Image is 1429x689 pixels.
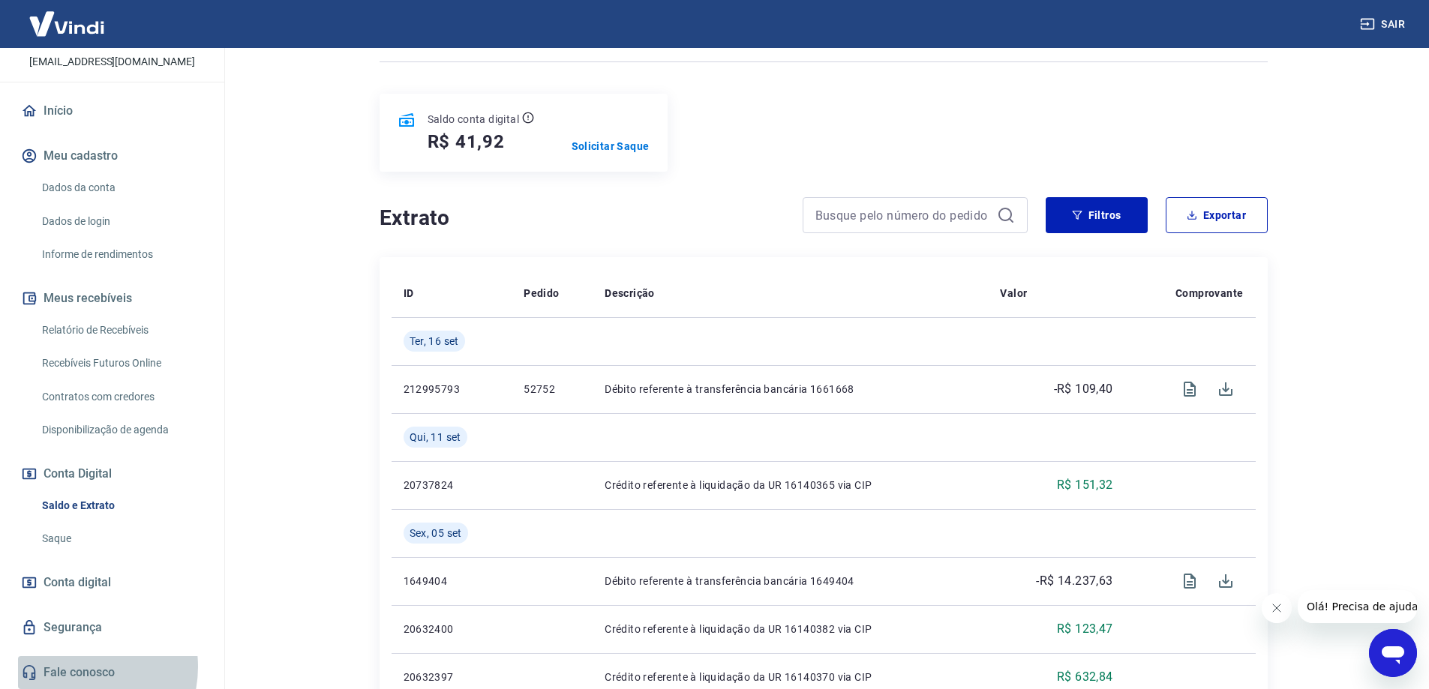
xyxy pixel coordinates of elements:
[1369,629,1417,677] iframe: Botão para abrir a janela de mensagens
[410,526,462,541] span: Sex, 05 set
[404,382,500,397] p: 212995793
[404,574,500,589] p: 1649404
[36,382,206,412] a: Contratos com credores
[1036,572,1112,590] p: -R$ 14.237,63
[404,478,500,493] p: 20737824
[18,139,206,172] button: Meu cadastro
[1054,380,1113,398] p: -R$ 109,40
[1057,620,1113,638] p: R$ 123,47
[1166,197,1268,233] button: Exportar
[428,130,505,154] h5: R$ 41,92
[1172,371,1208,407] span: Visualizar
[36,523,206,554] a: Saque
[572,139,650,154] a: Solicitar Saque
[404,670,500,685] p: 20632397
[524,286,559,301] p: Pedido
[1057,668,1113,686] p: R$ 632,84
[605,286,655,301] p: Descrição
[36,490,206,521] a: Saldo e Extrato
[18,656,206,689] a: Fale conosco
[1046,197,1148,233] button: Filtros
[605,574,976,589] p: Débito referente à transferência bancária 1649404
[1000,286,1027,301] p: Valor
[428,112,520,127] p: Saldo conta digital
[1208,563,1244,599] span: Download
[410,430,461,445] span: Qui, 11 set
[404,286,414,301] p: ID
[524,382,581,397] p: 52752
[36,239,206,270] a: Informe de rendimentos
[18,94,206,127] a: Início
[1172,563,1208,599] span: Visualizar
[380,203,785,233] h4: Extrato
[1262,593,1292,623] iframe: Fechar mensagem
[1057,476,1113,494] p: R$ 151,32
[9,10,126,22] span: Olá! Precisa de ajuda?
[52,32,172,48] p: [PERSON_NAME]
[1298,590,1417,623] iframe: Mensagem da empresa
[29,54,195,70] p: [EMAIL_ADDRESS][DOMAIN_NAME]
[1175,286,1243,301] p: Comprovante
[18,566,206,599] a: Conta digital
[36,172,206,203] a: Dados da conta
[18,611,206,644] a: Segurança
[605,670,976,685] p: Crédito referente à liquidação da UR 16140370 via CIP
[410,334,459,349] span: Ter, 16 set
[605,382,976,397] p: Débito referente à transferência bancária 1661668
[815,204,991,226] input: Busque pelo número do pedido
[36,206,206,237] a: Dados de login
[404,622,500,637] p: 20632400
[1357,10,1411,38] button: Sair
[18,282,206,315] button: Meus recebíveis
[36,415,206,445] a: Disponibilização de agenda
[36,315,206,346] a: Relatório de Recebíveis
[18,457,206,490] button: Conta Digital
[44,572,111,593] span: Conta digital
[605,622,976,637] p: Crédito referente à liquidação da UR 16140382 via CIP
[1208,371,1244,407] span: Download
[36,348,206,379] a: Recebíveis Futuros Online
[605,478,976,493] p: Crédito referente à liquidação da UR 16140365 via CIP
[18,1,116,46] img: Vindi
